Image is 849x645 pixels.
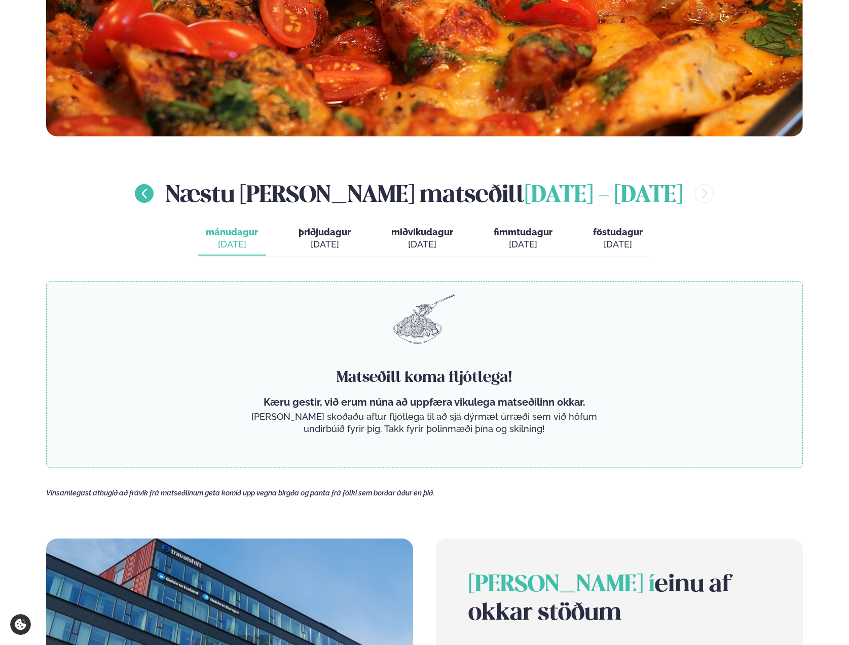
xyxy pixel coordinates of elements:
h4: Matseðill koma fljótlega! [247,368,601,388]
img: pasta [393,294,455,344]
button: mánudagur [DATE] [198,222,266,256]
button: menu-btn-left [135,184,154,203]
a: Cookie settings [10,614,31,635]
button: fimmtudagur [DATE] [486,222,561,256]
span: föstudagur [593,227,643,237]
p: Kæru gestir, við erum núna að uppfæra vikulega matseðilinn okkar. [247,396,601,408]
span: [PERSON_NAME] í [468,574,655,596]
div: [DATE] [593,238,643,250]
div: [DATE] [494,238,552,250]
h2: einu af okkar stöðum [468,571,770,628]
button: þriðjudagur [DATE] [290,222,359,256]
div: [DATE] [299,238,351,250]
span: þriðjudagur [299,227,351,237]
button: menu-btn-right [695,184,714,203]
button: föstudagur [DATE] [585,222,651,256]
span: mánudagur [206,227,258,237]
div: [DATE] [391,238,453,250]
span: miðvikudagur [391,227,453,237]
button: miðvikudagur [DATE] [383,222,461,256]
h2: Næstu [PERSON_NAME] matseðill [166,177,683,210]
span: Vinsamlegast athugið að frávik frá matseðlinum geta komið upp vegna birgða og panta frá fólki sem... [46,489,434,497]
span: [DATE] - [DATE] [525,185,683,207]
p: [PERSON_NAME] skoðaðu aftur fljótlega til að sjá dýrmæt úrræði sem við höfum undirbúið fyrir þig.... [247,411,601,435]
div: [DATE] [206,238,258,250]
span: fimmtudagur [494,227,552,237]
